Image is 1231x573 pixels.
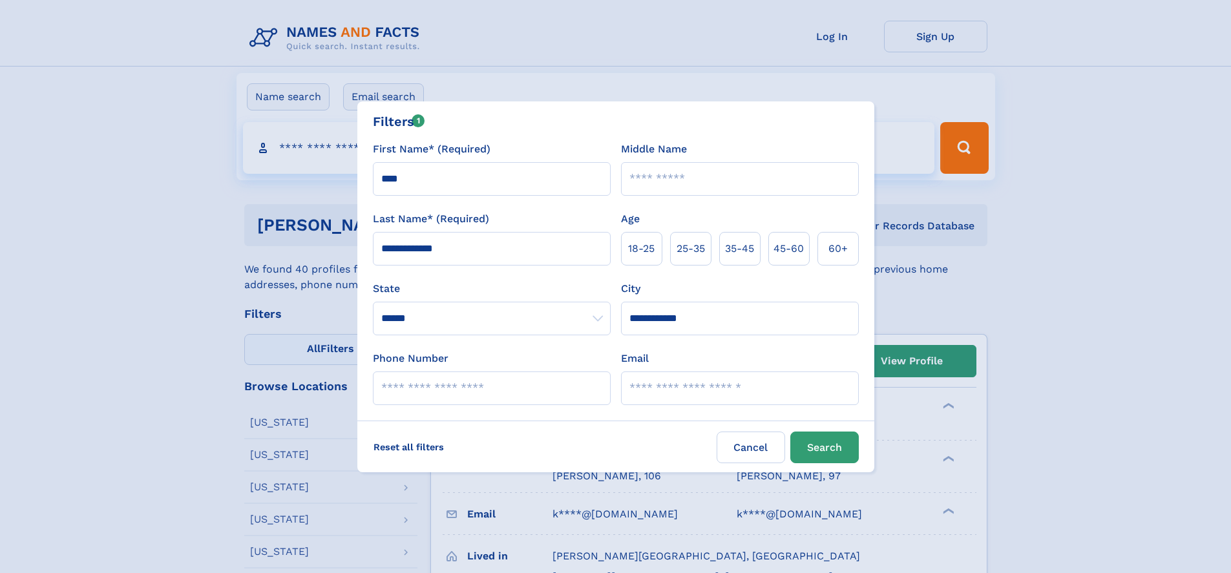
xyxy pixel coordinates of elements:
[621,211,640,227] label: Age
[773,241,804,256] span: 45‑60
[628,241,655,256] span: 18‑25
[373,281,611,297] label: State
[621,281,640,297] label: City
[365,432,452,463] label: Reset all filters
[373,112,425,131] div: Filters
[677,241,705,256] span: 25‑35
[717,432,785,463] label: Cancel
[373,351,448,366] label: Phone Number
[828,241,848,256] span: 60+
[790,432,859,463] button: Search
[621,351,649,366] label: Email
[373,141,490,157] label: First Name* (Required)
[725,241,754,256] span: 35‑45
[621,141,687,157] label: Middle Name
[373,211,489,227] label: Last Name* (Required)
